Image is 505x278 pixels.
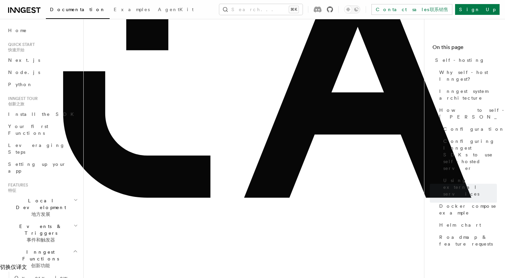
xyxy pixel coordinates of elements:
[371,4,452,15] a: Contact sales联系销售
[8,188,16,193] xt-content: 特征
[158,7,194,12] span: AgentKit
[5,220,79,246] button: Events & Triggers事件和触发器
[5,195,79,220] button: Local Development地方发展
[5,139,79,158] a: Leveraging Steps
[8,102,24,106] xt-content: 创新之旅
[439,69,497,82] span: Why self-host Inngest?
[154,2,198,18] a: AgentKit
[219,4,303,15] button: Search...⌘K
[8,124,48,136] span: Your first Functions
[443,138,497,172] span: Configuring Inngest SDKs to use self-hosted server
[432,54,497,66] a: Self-hosting
[8,143,65,155] span: Leveraging Steps
[439,203,497,216] span: Docker compose example
[5,54,79,66] a: Next.js
[5,66,79,78] a: Node.js
[439,234,497,247] span: Roadmap & feature requests
[441,123,497,135] a: Configuration
[441,174,497,200] a: Using external services
[31,263,50,268] xt-content: 创新功能
[110,2,154,18] a: Examples
[8,82,33,87] span: Python
[437,200,497,219] a: Docker compose example
[114,7,150,12] span: Examples
[5,96,38,107] span: Inngest tour
[5,158,79,177] a: Setting up your app
[5,24,79,36] a: Home
[5,120,79,139] a: Your first Functions
[455,4,500,15] a: Sign Up
[50,7,106,12] span: Documentation
[5,197,74,218] span: Local Development
[289,6,299,13] kbd: ⌘K
[5,249,73,269] span: Inngest Functions
[8,111,78,117] span: Install the SDK
[8,161,66,174] span: Setting up your app
[437,104,497,123] a: How to self-host [PERSON_NAME]
[8,70,40,75] span: Node.js
[437,231,497,250] a: Roadmap & feature requests
[443,126,505,132] span: Configuration
[435,57,485,64] span: Self-hosting
[439,88,497,101] span: Inngest system architecture
[430,7,448,12] xt-content: 联系销售
[5,182,28,193] span: Features
[5,78,79,91] a: Python
[8,27,27,34] span: Home
[344,5,360,14] button: Toggle dark mode
[27,237,55,243] xt-content: 事件和触发器
[437,66,497,85] a: Why self-host Inngest?
[439,222,481,228] span: Helm chart
[441,135,497,174] a: Configuring Inngest SDKs to use self-hosted server
[8,57,40,63] span: Next.js
[46,2,110,19] a: Documentation
[5,246,79,272] button: Inngest Functions创新功能
[5,42,35,53] span: Quick start
[432,43,497,54] h4: On this page
[8,48,24,52] xt-content: 快速开始
[443,177,497,197] span: Using external services
[31,211,50,217] xt-content: 地方发展
[5,108,79,120] a: Install the SDK
[437,219,497,231] a: Helm chart
[437,85,497,104] a: Inngest system architecture
[5,223,74,243] span: Events & Triggers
